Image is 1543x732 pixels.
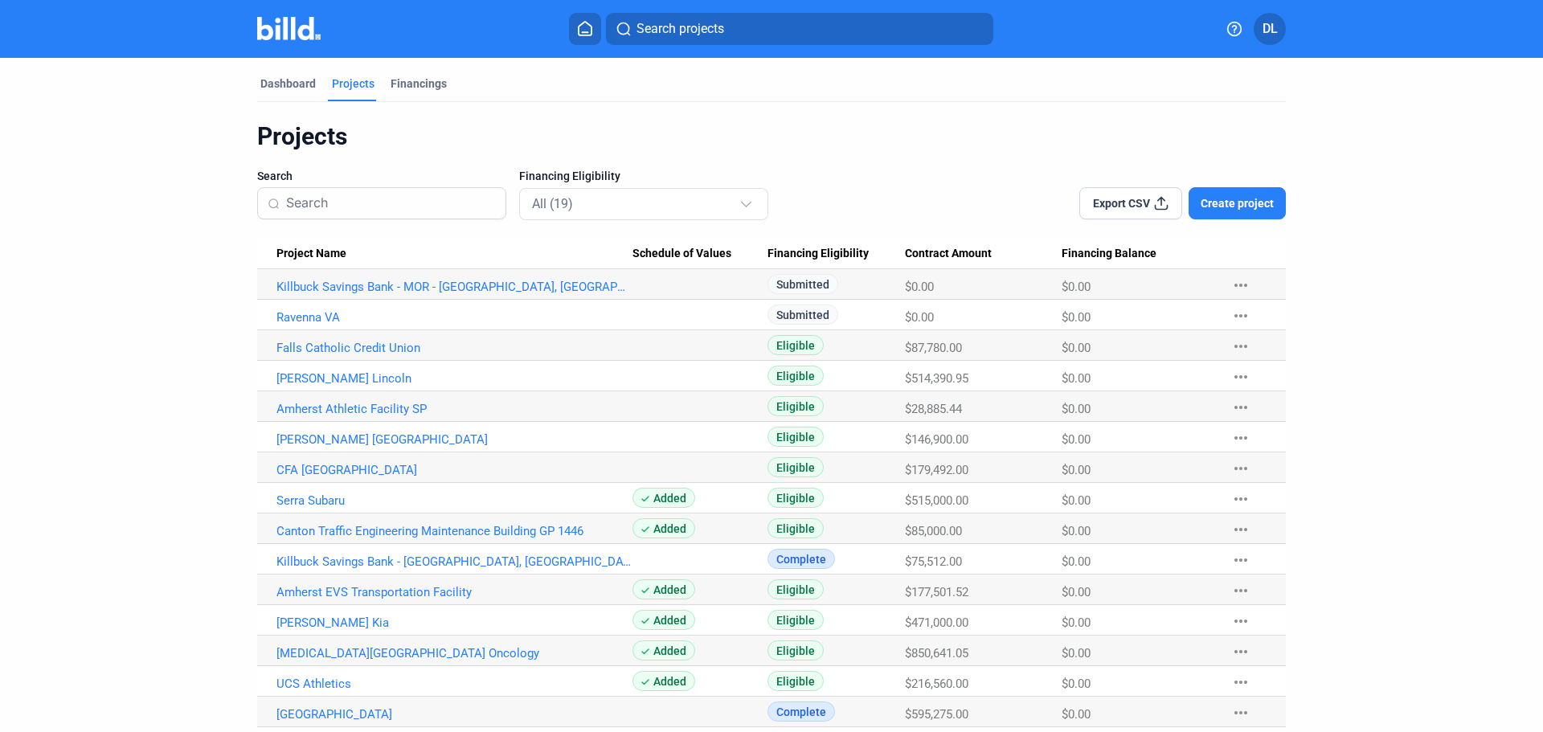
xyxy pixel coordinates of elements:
span: Added [632,610,695,630]
span: Added [632,579,695,599]
span: $0.00 [1062,432,1091,447]
div: Project Name [276,247,632,261]
mat-icon: more_horiz [1231,428,1250,448]
span: $0.00 [1062,493,1091,508]
button: Export CSV [1079,187,1182,219]
span: $471,000.00 [905,615,968,630]
a: [PERSON_NAME] Kia [276,615,632,630]
span: Eligible [767,640,824,660]
div: Projects [332,76,374,92]
span: Financing Eligibility [767,247,869,261]
span: Search [257,168,293,184]
mat-icon: more_horiz [1231,489,1250,509]
span: $515,000.00 [905,493,968,508]
span: $0.00 [905,310,934,325]
span: $216,560.00 [905,677,968,691]
a: UCS Athletics [276,677,632,691]
mat-select-trigger: All (19) [532,196,573,211]
span: Create project [1201,195,1274,211]
span: $0.00 [1062,310,1091,325]
span: $0.00 [1062,615,1091,630]
span: $0.00 [1062,341,1091,355]
span: $0.00 [1062,371,1091,386]
span: $0.00 [1062,677,1091,691]
mat-icon: more_horiz [1231,306,1250,325]
span: Submitted [767,305,838,325]
a: Serra Subaru [276,493,632,508]
span: Contract Amount [905,247,992,261]
span: $0.00 [1062,554,1091,569]
span: Added [632,518,695,538]
span: Added [632,488,695,508]
span: $28,885.44 [905,402,962,416]
span: $0.00 [1062,646,1091,660]
span: Project Name [276,247,346,261]
span: Eligible [767,427,824,447]
div: Contract Amount [905,247,1062,261]
button: Create project [1189,187,1286,219]
span: $146,900.00 [905,432,968,447]
span: Added [632,671,695,691]
a: [PERSON_NAME] [GEOGRAPHIC_DATA] [276,432,632,447]
img: Billd Company Logo [257,17,321,40]
span: Schedule of Values [632,247,731,261]
mat-icon: more_horiz [1231,642,1250,661]
mat-icon: more_horiz [1231,367,1250,386]
mat-icon: more_horiz [1231,398,1250,417]
a: Amherst Athletic Facility SP [276,402,632,416]
a: Ravenna VA [276,310,632,325]
a: Canton Traffic Engineering Maintenance Building GP 1446 [276,524,632,538]
span: Export CSV [1093,195,1150,211]
span: $514,390.95 [905,371,968,386]
div: Financings [391,76,447,92]
span: Complete [767,701,835,722]
span: DL [1263,19,1278,39]
span: $0.00 [905,280,934,294]
span: Submitted [767,274,838,294]
span: Financing Eligibility [519,168,620,184]
mat-icon: more_horiz [1231,550,1250,570]
mat-icon: more_horiz [1231,459,1250,478]
button: Search projects [606,13,993,45]
span: $85,000.00 [905,524,962,538]
div: Projects [257,121,1286,152]
span: Complete [767,549,835,569]
span: Eligible [767,610,824,630]
button: DL [1254,13,1286,45]
a: CFA [GEOGRAPHIC_DATA] [276,463,632,477]
a: Falls Catholic Credit Union [276,341,632,355]
mat-icon: more_horiz [1231,581,1250,600]
span: $0.00 [1062,463,1091,477]
div: Financing Eligibility [767,247,904,261]
span: Eligible [767,488,824,508]
span: Eligible [767,366,824,386]
a: [MEDICAL_DATA][GEOGRAPHIC_DATA] Oncology [276,646,632,660]
span: $0.00 [1062,280,1091,294]
mat-icon: more_horiz [1231,337,1250,356]
span: $0.00 [1062,707,1091,722]
a: Amherst EVS Transportation Facility [276,585,632,599]
input: Search [286,186,496,220]
span: Eligible [767,579,824,599]
span: $0.00 [1062,524,1091,538]
span: Eligible [767,457,824,477]
span: $75,512.00 [905,554,962,569]
span: $177,501.52 [905,585,968,599]
span: Financing Balance [1062,247,1156,261]
div: Financing Balance [1062,247,1215,261]
span: $0.00 [1062,585,1091,599]
span: $850,641.05 [905,646,968,660]
span: $179,492.00 [905,463,968,477]
div: Schedule of Values [632,247,768,261]
mat-icon: more_horiz [1231,703,1250,722]
span: Eligible [767,335,824,355]
div: Dashboard [260,76,316,92]
a: Killbuck Savings Bank - [GEOGRAPHIC_DATA], [GEOGRAPHIC_DATA] [276,554,632,569]
a: [GEOGRAPHIC_DATA] [276,707,632,722]
span: Search projects [636,19,724,39]
span: Eligible [767,518,824,538]
mat-icon: more_horiz [1231,276,1250,295]
mat-icon: more_horiz [1231,673,1250,692]
span: Eligible [767,396,824,416]
span: Eligible [767,671,824,691]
